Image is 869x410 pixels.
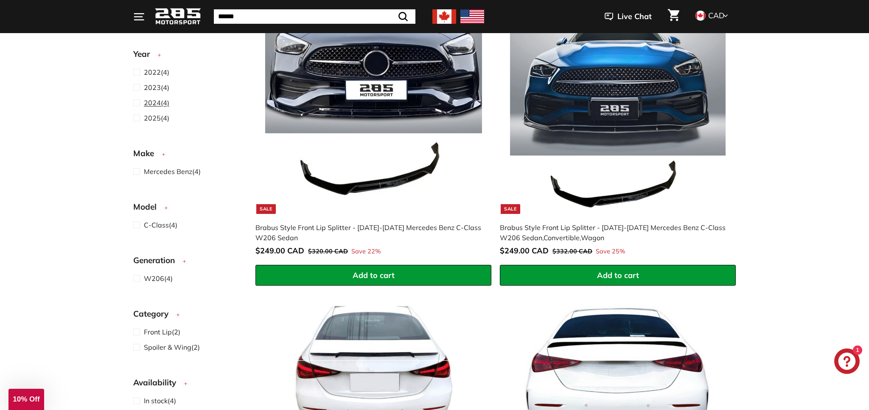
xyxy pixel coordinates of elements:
[617,11,652,22] span: Live Chat
[144,221,169,229] span: C-Class
[144,114,161,122] span: 2025
[144,167,192,176] span: Mercedes Benz
[351,247,381,256] span: Save 22%
[255,222,483,243] div: Brabus Style Front Lip Splitter - [DATE]-[DATE] Mercedes Benz C-Class W206 Sedan
[144,342,200,352] span: (2)
[552,247,592,255] span: $332.00 CAD
[133,45,242,67] button: Year
[133,376,182,389] span: Availability
[500,265,736,286] button: Add to cart
[144,113,169,123] span: (4)
[597,270,639,280] span: Add to cart
[500,222,727,243] div: Brabus Style Front Lip Splitter - [DATE]-[DATE] Mercedes Benz C-Class W206 Sedan,Convertible,Wagon
[133,145,242,166] button: Make
[144,67,169,77] span: (4)
[144,396,168,405] span: In stock
[353,270,395,280] span: Add to cart
[133,308,175,320] span: Category
[8,389,44,410] div: 10% Off
[832,348,862,376] inbox-online-store-chat: Shopify online store chat
[144,98,161,107] span: 2024
[144,274,164,283] span: W206
[144,273,173,284] span: (4)
[144,327,180,337] span: (2)
[144,83,161,92] span: 2023
[133,252,242,273] button: Generation
[596,247,625,256] span: Save 25%
[154,7,201,27] img: Logo_285_Motorsport_areodynamics_components
[255,246,304,256] span: $249.00 CAD
[13,395,39,403] span: 10% Off
[144,396,176,406] span: (4)
[144,328,172,336] span: Front Lip
[133,198,242,219] button: Model
[133,374,242,395] button: Availability
[133,254,181,267] span: Generation
[133,147,160,160] span: Make
[214,9,415,24] input: Search
[500,246,549,256] span: $249.00 CAD
[144,220,177,230] span: (4)
[144,166,201,177] span: (4)
[133,305,242,326] button: Category
[144,82,169,93] span: (4)
[133,201,163,213] span: Model
[308,247,348,255] span: $320.00 CAD
[144,343,191,351] span: Spoiler & Wing
[144,98,169,108] span: (4)
[256,204,276,214] div: Sale
[708,11,724,20] span: CAD
[663,2,684,31] a: Cart
[255,265,491,286] button: Add to cart
[501,204,520,214] div: Sale
[594,6,663,27] button: Live Chat
[133,48,156,60] span: Year
[144,68,161,76] span: 2022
